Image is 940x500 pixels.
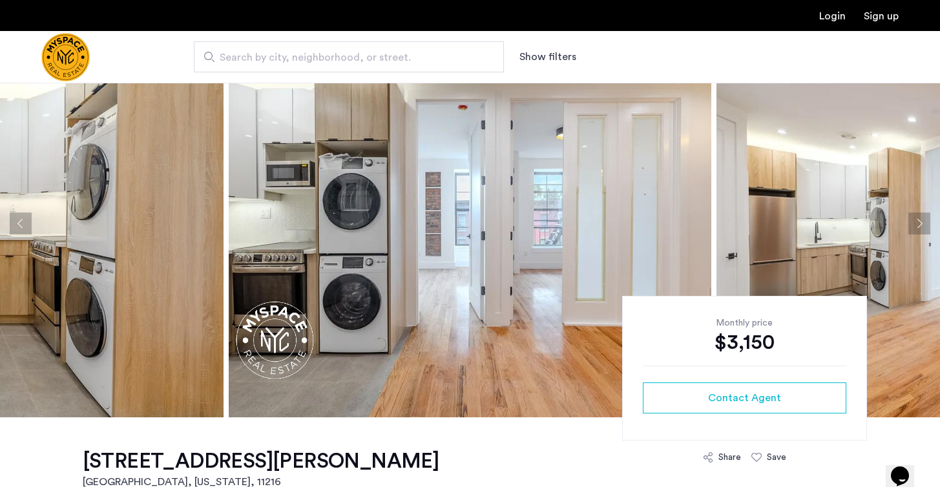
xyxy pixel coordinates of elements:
input: Apartment Search [194,41,504,72]
button: button [643,382,846,413]
img: logo [41,33,90,81]
a: Registration [864,11,899,21]
div: Monthly price [643,317,846,329]
div: Share [718,451,741,464]
span: Contact Agent [708,390,781,406]
a: Login [819,11,846,21]
span: Search by city, neighborhood, or street. [220,50,468,65]
div: Save [767,451,786,464]
button: Next apartment [908,213,930,234]
h2: [GEOGRAPHIC_DATA], [US_STATE] , 11216 [83,474,439,490]
div: $3,150 [643,329,846,355]
button: Previous apartment [10,213,32,234]
a: [STREET_ADDRESS][PERSON_NAME][GEOGRAPHIC_DATA], [US_STATE], 11216 [83,448,439,490]
h1: [STREET_ADDRESS][PERSON_NAME] [83,448,439,474]
img: apartment [229,30,711,417]
a: Cazamio Logo [41,33,90,81]
iframe: chat widget [886,448,927,487]
button: Show or hide filters [519,49,576,65]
